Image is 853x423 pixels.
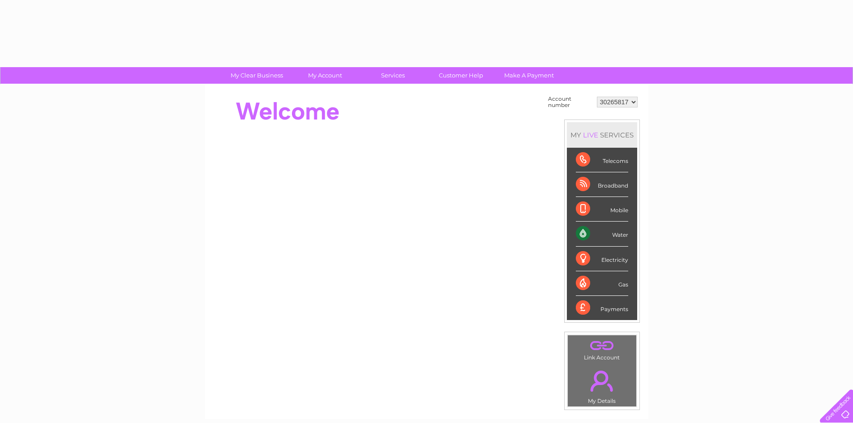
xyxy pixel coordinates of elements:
a: My Clear Business [220,67,294,84]
div: Broadband [576,172,628,197]
a: Services [356,67,430,84]
a: Make A Payment [492,67,566,84]
div: LIVE [581,131,600,139]
td: My Details [567,363,637,407]
div: Payments [576,296,628,320]
td: Link Account [567,335,637,363]
a: Customer Help [424,67,498,84]
a: . [570,365,634,397]
div: Telecoms [576,148,628,172]
div: MY SERVICES [567,122,637,148]
div: Mobile [576,197,628,222]
td: Account number [546,94,595,111]
div: Water [576,222,628,246]
a: My Account [288,67,362,84]
div: Electricity [576,247,628,271]
div: Gas [576,271,628,296]
a: . [570,338,634,353]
